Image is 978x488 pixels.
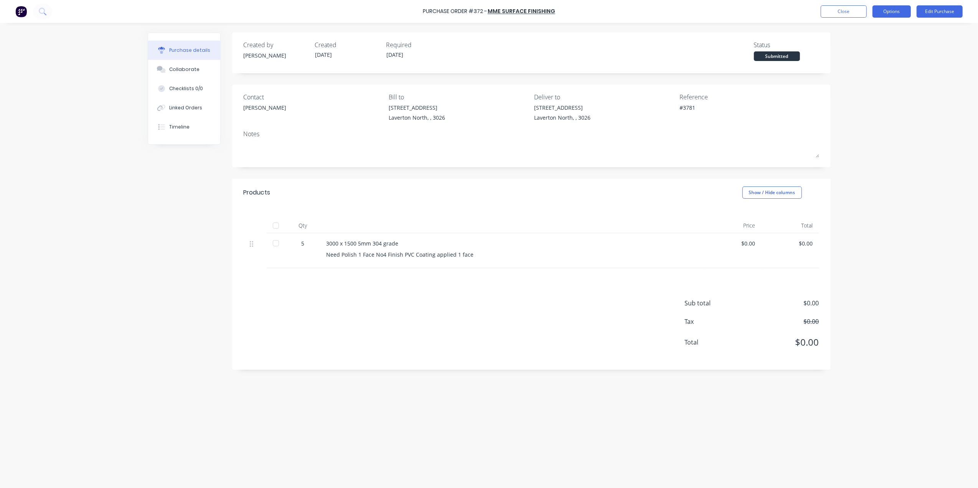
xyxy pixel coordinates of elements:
div: [PERSON_NAME] [244,104,287,112]
button: Linked Orders [148,98,220,117]
button: Purchase details [148,41,220,60]
div: Total [762,218,819,233]
div: Purchase Order #372 - [423,8,487,16]
span: Total [685,338,742,347]
div: Notes [244,129,819,138]
div: Timeline [169,124,190,130]
div: [PERSON_NAME] [244,51,309,59]
div: $0.00 [768,239,813,247]
div: Submitted [754,51,800,61]
span: $0.00 [742,317,819,326]
div: Checklists 0/0 [169,85,203,92]
div: Purchase details [169,47,210,54]
span: Sub total [685,298,742,308]
div: Deliver to [534,92,674,102]
div: Required [386,40,452,49]
div: Qty [286,218,320,233]
button: Edit Purchase [917,5,963,18]
div: Contact [244,92,383,102]
div: Reference [679,92,819,102]
textarea: #3781 [679,104,775,121]
span: Tax [685,317,742,326]
div: $0.00 [710,239,755,247]
a: MME Surface Finishing [488,8,555,15]
button: Options [872,5,911,18]
div: Created [315,40,380,49]
div: Created by [244,40,309,49]
div: Price [704,218,762,233]
div: Laverton North, , 3026 [389,114,445,122]
div: Need Polish 1 Face No4 Finish PVC Coating applied 1 face [327,251,698,259]
div: [STREET_ADDRESS] [534,104,590,112]
button: Checklists 0/0 [148,79,220,98]
button: Close [821,5,867,18]
button: Timeline [148,117,220,137]
button: Show / Hide columns [742,186,802,199]
img: Factory [15,6,27,17]
div: Collaborate [169,66,200,73]
div: Laverton North, , 3026 [534,114,590,122]
div: Linked Orders [169,104,202,111]
span: $0.00 [742,298,819,308]
button: Collaborate [148,60,220,79]
div: 3000 x 1500 5mm 304 grade [327,239,698,247]
div: Bill to [389,92,528,102]
div: Products [244,188,270,197]
div: [STREET_ADDRESS] [389,104,445,112]
div: 5 [292,239,314,247]
div: Status [754,40,819,49]
span: $0.00 [742,335,819,349]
